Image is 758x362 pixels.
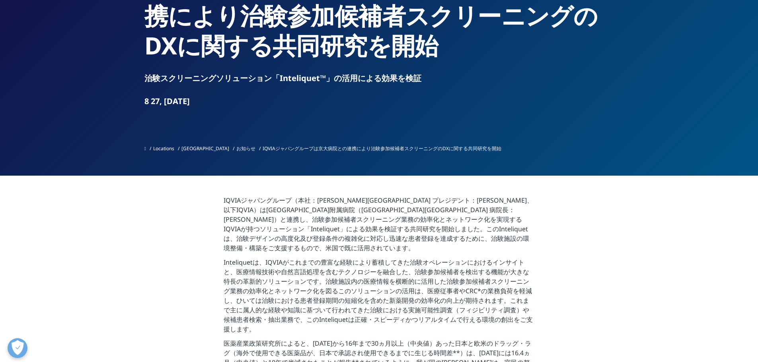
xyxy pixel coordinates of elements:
[236,145,255,152] a: お知らせ
[144,73,614,84] div: 治験スクリーニングソリューション「Inteliquet™」の活用による効果を検証
[144,96,614,107] div: 8 27, [DATE]
[8,338,27,358] button: 優先設定センターを開く
[224,196,534,257] p: IQVIAジャパングループ（本社：[PERSON_NAME][GEOGRAPHIC_DATA] プレジデント：[PERSON_NAME]、以下IQVIA）は[GEOGRAPHIC_DATA]附属...
[224,257,534,339] p: Inteliquetは、IQVIAがこれまでの豊富な経験により蓄積してきた治験オペレーションにおけるインサイトと、医療情報技術や自然言語処理を含むテクノロジーを融合した、治験参加候補者を検出する...
[263,145,501,152] span: IQVIAジャパングループは京大病院との連携により治験参加候補者スクリーニングのDXに関する共同研究を開始
[181,145,229,152] a: [GEOGRAPHIC_DATA]
[153,145,174,152] a: Locations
